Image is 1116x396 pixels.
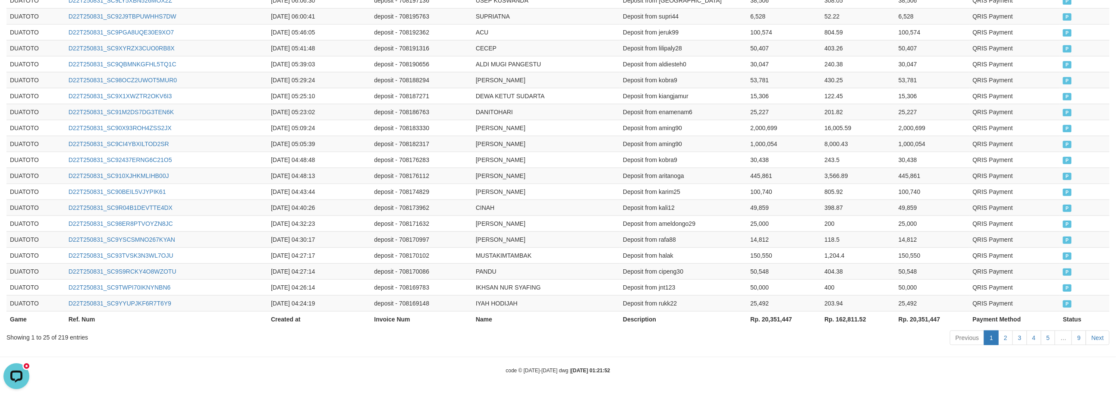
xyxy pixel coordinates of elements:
a: D22T250831_SC9X1XWZTR2OKV6I3 [69,93,172,100]
td: deposit - 708183330 [371,120,472,136]
a: 9 [1072,331,1086,345]
td: Deposit from kiangjamur [619,88,747,104]
a: Next [1086,331,1110,345]
td: QRIS Payment [969,24,1059,40]
td: 2,000,699 [747,120,821,136]
td: DUATOTO [6,152,65,168]
th: Payment Method [969,311,1059,327]
td: QRIS Payment [969,247,1059,263]
span: PAID [1063,205,1072,212]
a: D22T250831_SC92J9TBPUWHHS7DW [69,13,176,20]
a: D22T250831_SC9R04B1DEVTTE4DX [69,204,173,211]
td: [DATE] 04:40:26 [267,200,371,215]
div: new message indicator [22,2,31,10]
td: DUATOTO [6,168,65,184]
td: DUATOTO [6,215,65,231]
a: D22T250831_SC98ER8PTVOYZN8JC [69,220,173,227]
span: PAID [1063,300,1072,308]
td: DUATOTO [6,8,65,24]
td: DUATOTO [6,24,65,40]
td: 100,574 [895,24,969,40]
th: Rp. 20,351,447 [747,311,821,327]
td: deposit - 708182317 [371,136,472,152]
td: [DATE] 05:46:05 [267,24,371,40]
th: Description [619,311,747,327]
td: deposit - 708190656 [371,56,472,72]
td: deposit - 708171632 [371,215,472,231]
th: Rp. 162,811.52 [821,311,895,327]
td: Deposit from karim25 [619,184,747,200]
div: Showing 1 to 25 of 219 entries [6,330,459,342]
td: 30,047 [747,56,821,72]
a: D22T250831_SC92437ERNG6C21O5 [69,156,172,163]
td: DUATOTO [6,295,65,311]
td: deposit - 708170102 [371,247,472,263]
td: DANITOHARI [472,104,619,120]
a: D22T250831_SC9PGA8UQE30E9XO7 [69,29,174,36]
td: 201.82 [821,104,895,120]
span: PAID [1063,93,1072,100]
td: 25,492 [895,295,969,311]
td: Deposit from enamenam6 [619,104,747,120]
a: 5 [1041,331,1056,345]
td: [PERSON_NAME] [472,231,619,247]
td: 25,000 [747,215,821,231]
strong: [DATE] 01:21:52 [571,368,610,374]
td: [DATE] 04:26:14 [267,279,371,295]
span: PAID [1063,45,1072,53]
td: [PERSON_NAME] [472,215,619,231]
td: 25,492 [747,295,821,311]
span: PAID [1063,13,1072,21]
td: QRIS Payment [969,136,1059,152]
span: PAID [1063,253,1072,260]
td: 53,781 [895,72,969,88]
th: Name [472,311,619,327]
td: Deposit from rafa88 [619,231,747,247]
td: deposit - 708170997 [371,231,472,247]
td: QRIS Payment [969,72,1059,88]
span: PAID [1063,268,1072,276]
td: DUATOTO [6,279,65,295]
a: D22T250831_SC9S9RCKY4O8WZOTU [69,268,176,275]
td: 100,740 [747,184,821,200]
span: PAID [1063,109,1072,116]
td: 30,438 [747,152,821,168]
td: 50,000 [895,279,969,295]
td: 25,227 [895,104,969,120]
a: D22T250831_SC9XYRZX3CUO0RB8X [69,45,175,52]
td: Deposit from lilipaly28 [619,40,747,56]
td: PANDU [472,263,619,279]
td: DUATOTO [6,200,65,215]
td: QRIS Payment [969,263,1059,279]
td: [DATE] 04:27:17 [267,247,371,263]
td: [PERSON_NAME] [472,152,619,168]
td: 1,204.4 [821,247,895,263]
td: deposit - 708191316 [371,40,472,56]
th: Rp. 20,351,447 [895,311,969,327]
td: 118.5 [821,231,895,247]
a: 2 [998,331,1013,345]
a: D22T250831_SC9QBMNKGFHL5TQ1C [69,61,176,68]
td: DUATOTO [6,184,65,200]
td: [DATE] 04:27:14 [267,263,371,279]
td: DUATOTO [6,56,65,72]
td: QRIS Payment [969,120,1059,136]
span: PAID [1063,77,1072,84]
td: 3,566.89 [821,168,895,184]
td: QRIS Payment [969,231,1059,247]
span: PAID [1063,141,1072,148]
td: 30,047 [895,56,969,72]
td: deposit - 708169148 [371,295,472,311]
td: DUATOTO [6,40,65,56]
a: D22T250831_SC9YSCSMNO267KYAN [69,236,175,243]
span: PAID [1063,221,1072,228]
td: DUATOTO [6,72,65,88]
a: D22T250831_SC9TWPI70IKNYNBN6 [69,284,171,291]
td: 445,861 [747,168,821,184]
td: Deposit from supri44 [619,8,747,24]
td: deposit - 708174829 [371,184,472,200]
a: D22T250831_SC91M2DS7DG3TEN6K [69,109,174,115]
td: deposit - 708176283 [371,152,472,168]
span: PAID [1063,284,1072,292]
td: [DATE] 06:00:41 [267,8,371,24]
